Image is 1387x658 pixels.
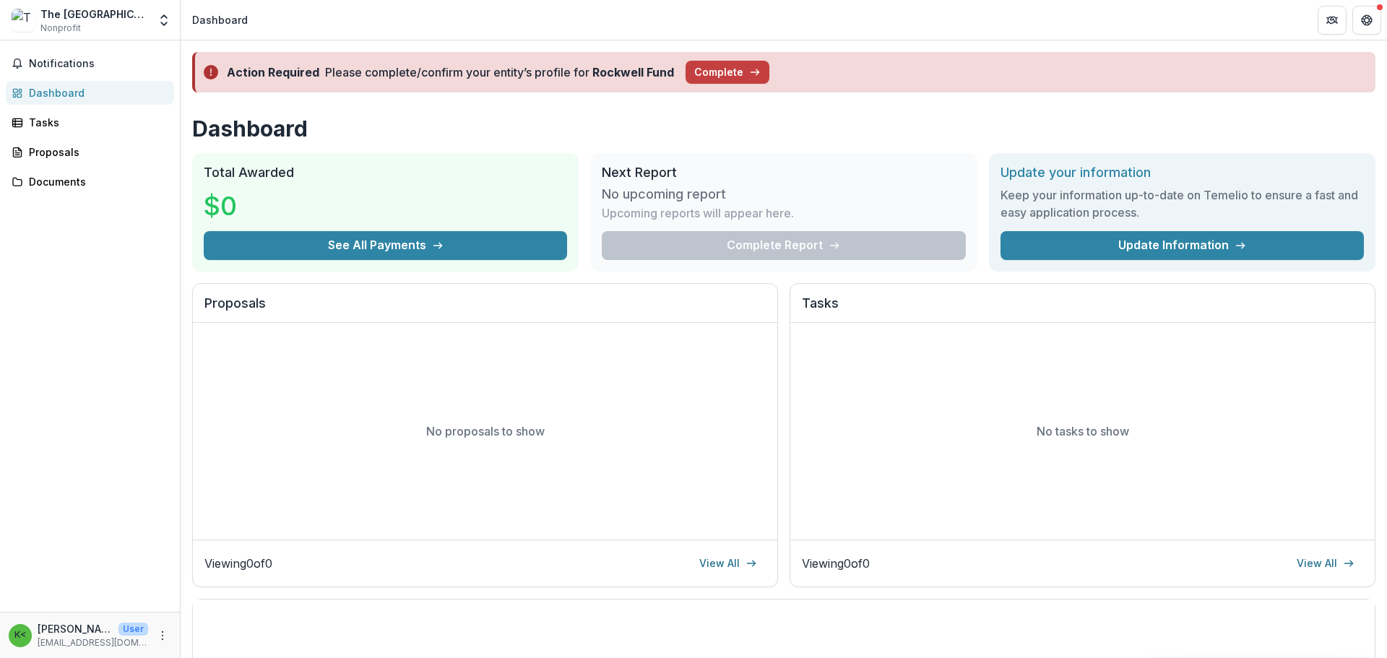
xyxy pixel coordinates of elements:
button: Get Help [1352,6,1381,35]
div: Documents [29,174,163,189]
button: See All Payments [204,231,567,260]
h2: Total Awarded [204,165,567,181]
p: Upcoming reports will appear here. [602,204,794,222]
a: Proposals [6,140,174,164]
div: Tasks [29,115,163,130]
p: No proposals to show [426,423,545,440]
img: The Montrose Center [12,9,35,32]
a: View All [691,552,766,575]
p: Viewing 0 of 0 [204,555,272,572]
p: [PERSON_NAME] <[EMAIL_ADDRESS][DOMAIN_NAME]> [38,621,113,636]
a: View All [1288,552,1363,575]
p: User [118,623,148,636]
nav: breadcrumb [186,9,254,30]
p: [EMAIL_ADDRESS][DOMAIN_NAME] [38,636,148,649]
div: The [GEOGRAPHIC_DATA] [40,7,148,22]
div: Dashboard [192,12,248,27]
button: Open entity switcher [154,6,174,35]
div: Dashboard [29,85,163,100]
strong: Rockwell Fund [592,65,674,79]
h2: Next Report [602,165,965,181]
h2: Proposals [204,295,766,323]
p: No tasks to show [1037,423,1129,440]
span: Nonprofit [40,22,81,35]
h3: Keep your information up-to-date on Temelio to ensure a fast and easy application process. [1001,186,1364,221]
button: Notifications [6,52,174,75]
button: Complete [686,61,769,84]
a: Dashboard [6,81,174,105]
h1: Dashboard [192,116,1375,142]
p: Viewing 0 of 0 [802,555,870,572]
h2: Tasks [802,295,1363,323]
a: Tasks [6,111,174,134]
span: Notifications [29,58,168,70]
h3: $0 [204,186,312,225]
h3: No upcoming report [602,186,726,202]
button: Partners [1318,6,1347,35]
div: Proposals [29,144,163,160]
div: Action Required [227,64,319,81]
button: More [154,627,171,644]
div: Kelly Nicholls <grants@montrosecenter.org> [14,631,26,640]
h2: Update your information [1001,165,1364,181]
a: Documents [6,170,174,194]
a: Update Information [1001,231,1364,260]
div: Please complete/confirm your entity’s profile for [325,64,674,81]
